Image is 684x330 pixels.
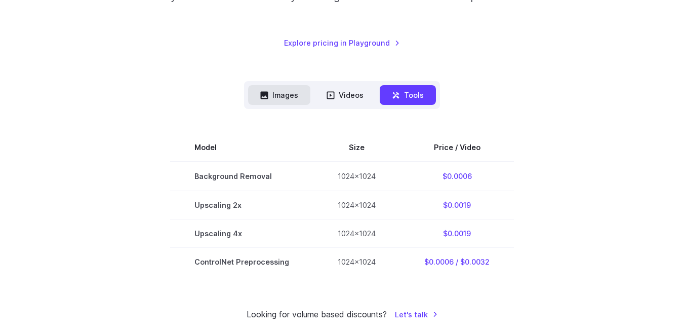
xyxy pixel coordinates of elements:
[400,247,514,276] td: $0.0006 / $0.0032
[170,162,313,191] td: Background Removal
[313,162,400,191] td: 1024x1024
[247,308,387,321] small: Looking for volume based discounts?
[170,247,313,276] td: ControlNet Preprocessing
[313,133,400,162] th: Size
[314,85,376,105] button: Videos
[400,162,514,191] td: $0.0006
[313,247,400,276] td: 1024x1024
[170,191,313,219] td: Upscaling 2x
[395,309,438,320] a: Let's talk
[400,191,514,219] td: $0.0019
[170,219,313,247] td: Upscaling 4x
[400,133,514,162] th: Price / Video
[313,219,400,247] td: 1024x1024
[313,191,400,219] td: 1024x1024
[284,37,400,49] a: Explore pricing in Playground
[400,219,514,247] td: $0.0019
[170,133,313,162] th: Model
[248,85,310,105] button: Images
[380,85,436,105] button: Tools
